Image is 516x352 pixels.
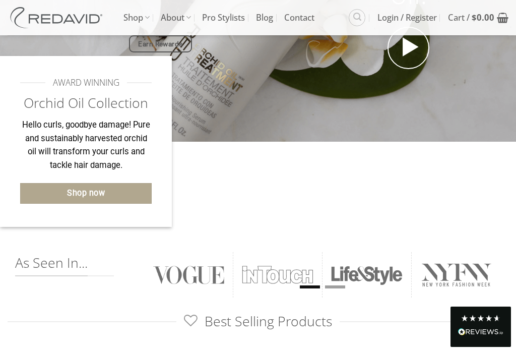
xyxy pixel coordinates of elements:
li: Page dot 2 [325,285,345,288]
div: Read All Reviews [458,326,503,339]
div: Read All Reviews [450,307,511,347]
img: REDAVID Salon Products | United States [8,7,108,28]
li: Page dot 1 [300,285,320,288]
a: Earn Rewards [129,35,192,52]
img: REVIEWS.io [458,328,503,335]
h2: Orchid Oil Collection [20,94,152,112]
a: Search [349,9,365,26]
bdi: 0.00 [472,12,494,23]
span: Best Selling Products [184,313,332,330]
span: Login / Register [377,5,437,30]
span: $ [472,12,477,23]
div: 4.8 Stars [461,314,501,322]
a: Open video in lightbox [388,27,430,69]
span: As Seen In... [15,254,88,276]
span: Cart / [448,5,494,30]
span: Earn Rewards [138,39,182,50]
span: Shop now [67,187,105,200]
a: Shop now [20,183,152,204]
p: Hello curls, goodbye damage! Pure and sustainably harvested orchid oil will transform your curls ... [20,119,152,172]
